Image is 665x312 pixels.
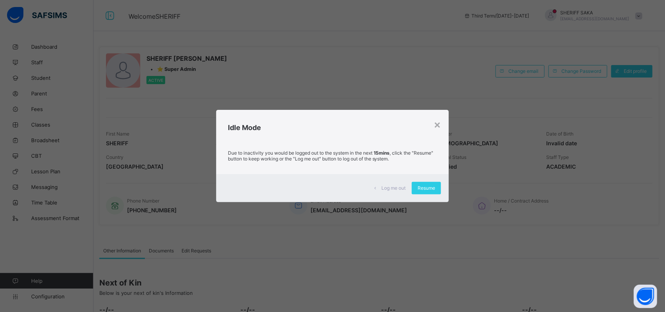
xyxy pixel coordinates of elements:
button: Open asap [634,285,657,308]
strong: 15mins [374,150,390,156]
span: Resume [418,185,435,191]
div: × [434,118,441,131]
h2: Idle Mode [228,123,437,132]
p: Due to inactivity you would be logged out to the system in the next , click the "Resume" button t... [228,150,437,162]
span: Log me out [381,185,406,191]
